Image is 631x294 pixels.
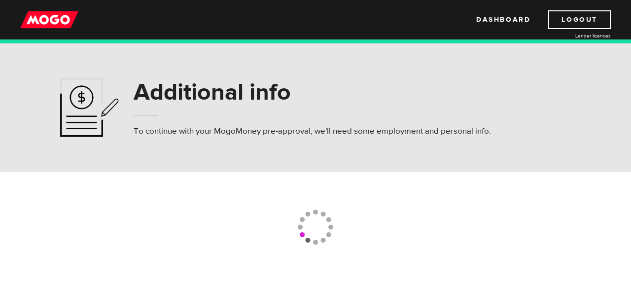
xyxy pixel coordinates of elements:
[20,10,78,29] img: mogo_logo-11ee424be714fa7cbb0f0f49df9e16ec.png
[134,125,491,137] p: To continue with your MogoMoney pre-approval, we'll need some employment and personal info.
[60,78,119,137] img: application-ef4f7aff46a5c1a1d42a38d909f5b40b.svg
[548,10,611,29] a: Logout
[134,79,491,105] h1: Additional info
[537,32,611,39] a: Lender licences
[476,10,530,29] a: Dashboard
[297,172,334,283] img: loading-colorWheel_medium.gif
